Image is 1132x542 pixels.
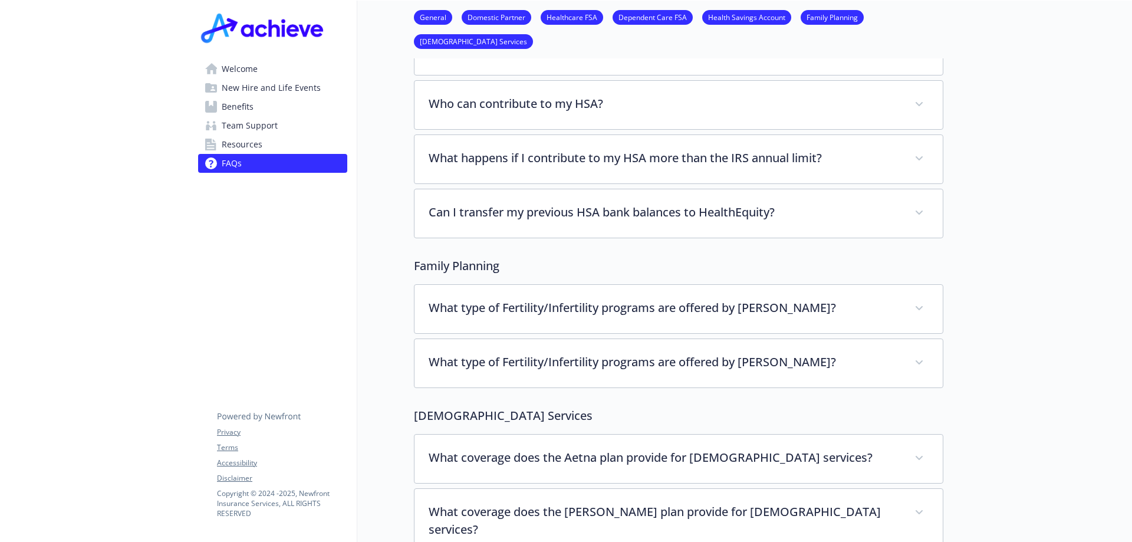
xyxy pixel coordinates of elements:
[198,78,347,97] a: New Hire and Life Events
[198,97,347,116] a: Benefits
[429,149,900,167] p: What happens if I contribute to my HSA more than the IRS annual limit?
[414,189,943,238] div: Can I transfer my previous HSA bank balances to HealthEquity?
[414,35,533,47] a: [DEMOGRAPHIC_DATA] Services
[222,135,262,154] span: Resources
[613,11,693,22] a: Dependent Care FSA
[414,11,452,22] a: General
[222,78,321,97] span: New Hire and Life Events
[702,11,791,22] a: Health Savings Account
[429,95,900,113] p: Who can contribute to my HSA?
[414,285,943,333] div: What type of Fertility/Infertility programs are offered by [PERSON_NAME]?
[217,442,347,453] a: Terms
[462,11,531,22] a: Domestic Partner
[198,135,347,154] a: Resources
[217,458,347,468] a: Accessibility
[429,449,900,467] p: What coverage does the Aetna plan provide for [DEMOGRAPHIC_DATA] services?
[414,257,943,275] p: Family Planning
[198,154,347,173] a: FAQs
[222,154,242,173] span: FAQs
[429,503,900,538] p: What coverage does the [PERSON_NAME] plan provide for [DEMOGRAPHIC_DATA] services?
[414,339,943,387] div: What type of Fertility/Infertility programs are offered by [PERSON_NAME]?
[222,60,258,78] span: Welcome
[217,488,347,518] p: Copyright © 2024 - 2025 , Newfront Insurance Services, ALL RIGHTS RESERVED
[414,81,943,129] div: Who can contribute to my HSA?
[801,11,864,22] a: Family Planning
[414,435,943,483] div: What coverage does the Aetna plan provide for [DEMOGRAPHIC_DATA] services?
[429,203,900,221] p: Can I transfer my previous HSA bank balances to HealthEquity?
[414,135,943,183] div: What happens if I contribute to my HSA more than the IRS annual limit?
[198,60,347,78] a: Welcome
[541,11,603,22] a: Healthcare FSA
[217,473,347,484] a: Disclaimer
[429,299,900,317] p: What type of Fertility/Infertility programs are offered by [PERSON_NAME]?
[222,116,278,135] span: Team Support
[222,97,254,116] span: Benefits
[429,353,900,371] p: What type of Fertility/Infertility programs are offered by [PERSON_NAME]?
[414,407,943,425] p: [DEMOGRAPHIC_DATA] Services
[217,427,347,438] a: Privacy
[198,116,347,135] a: Team Support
